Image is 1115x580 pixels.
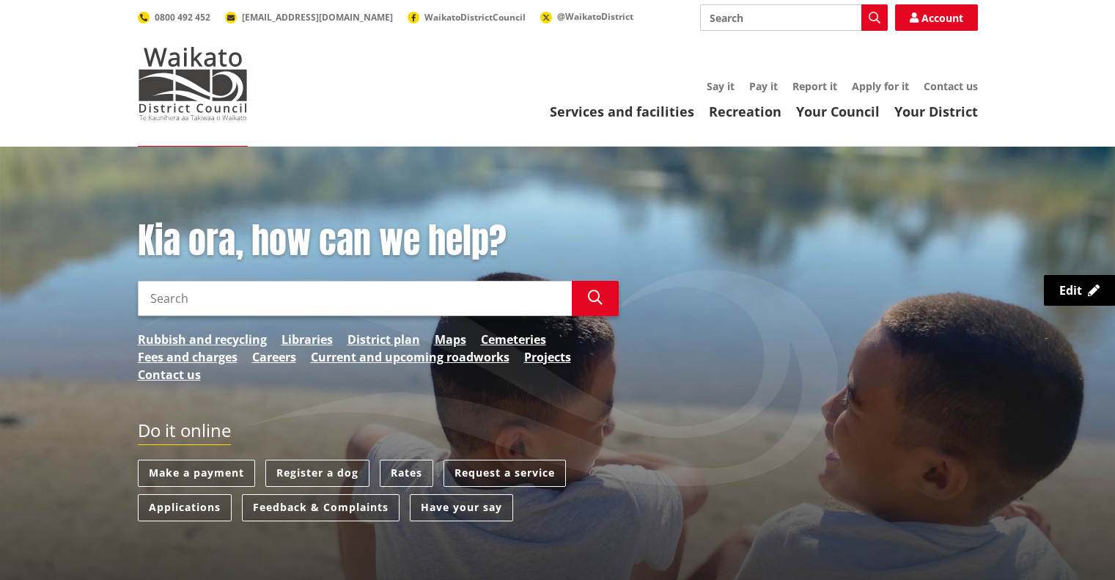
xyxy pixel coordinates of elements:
[550,103,694,120] a: Services and facilities
[138,366,201,383] a: Contact us
[380,460,433,487] a: Rates
[894,103,978,120] a: Your District
[410,494,513,521] a: Have your say
[895,4,978,31] a: Account
[138,460,255,487] a: Make a payment
[311,348,509,366] a: Current and upcoming roadworks
[1044,275,1115,306] a: Edit
[792,79,837,93] a: Report it
[138,420,231,446] h2: Do it online
[749,79,778,93] a: Pay it
[281,331,333,348] a: Libraries
[709,103,781,120] a: Recreation
[707,79,735,93] a: Say it
[225,11,393,23] a: [EMAIL_ADDRESS][DOMAIN_NAME]
[138,281,572,316] input: Search input
[424,11,526,23] span: WaikatoDistrictCouncil
[444,460,566,487] a: Request a service
[347,331,420,348] a: District plan
[524,348,571,366] a: Projects
[155,11,210,23] span: 0800 492 452
[481,331,546,348] a: Cemeteries
[242,11,393,23] span: [EMAIL_ADDRESS][DOMAIN_NAME]
[540,10,633,23] a: @WaikatoDistrict
[138,494,232,521] a: Applications
[852,79,909,93] a: Apply for it
[138,348,238,366] a: Fees and charges
[138,331,267,348] a: Rubbish and recycling
[242,494,400,521] a: Feedback & Complaints
[265,460,369,487] a: Register a dog
[252,348,296,366] a: Careers
[924,79,978,93] a: Contact us
[138,11,210,23] a: 0800 492 452
[435,331,466,348] a: Maps
[138,220,619,263] h1: Kia ora, how can we help?
[557,10,633,23] span: @WaikatoDistrict
[408,11,526,23] a: WaikatoDistrictCouncil
[700,4,888,31] input: Search input
[796,103,880,120] a: Your Council
[138,47,248,120] img: Waikato District Council - Te Kaunihera aa Takiwaa o Waikato
[1059,282,1082,298] span: Edit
